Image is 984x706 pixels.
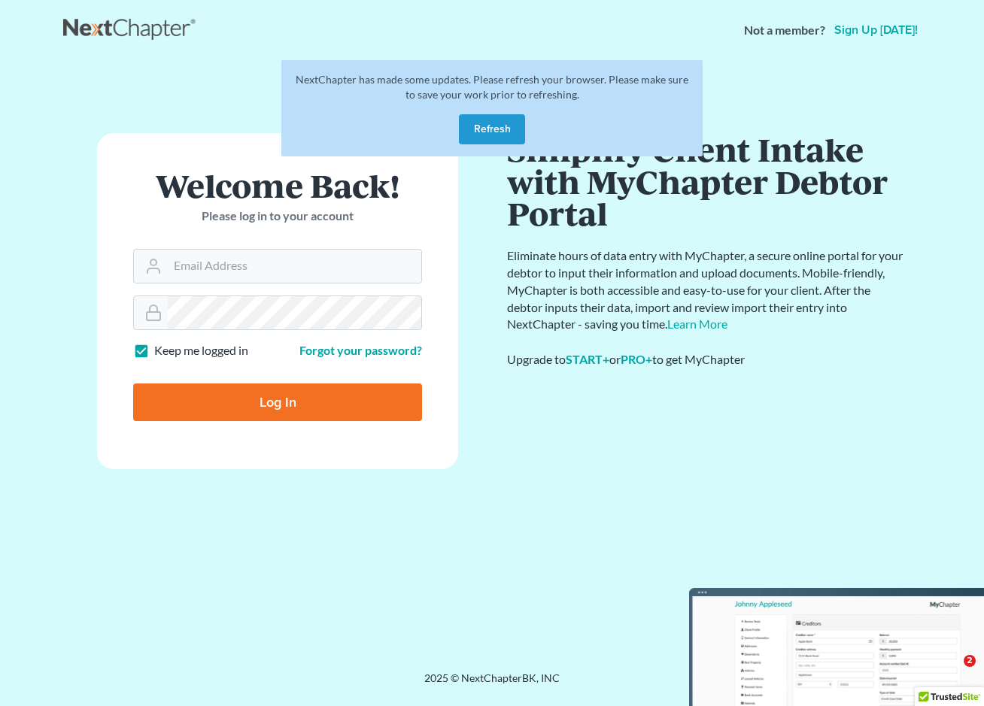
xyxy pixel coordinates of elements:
[154,342,248,359] label: Keep me logged in
[296,73,688,101] span: NextChapter has made some updates. Please refresh your browser. Please make sure to save your wor...
[507,247,906,333] p: Eliminate hours of data entry with MyChapter, a secure online portal for your debtor to input the...
[621,352,652,366] a: PRO+
[831,24,921,36] a: Sign up [DATE]!
[566,352,609,366] a: START+
[133,208,422,225] p: Please log in to your account
[507,351,906,368] div: Upgrade to or to get MyChapter
[507,133,906,229] h1: Simplify Client Intake with MyChapter Debtor Portal
[744,22,825,39] strong: Not a member?
[964,655,976,667] span: 2
[168,250,421,283] input: Email Address
[667,317,727,331] a: Learn More
[133,383,422,421] input: Log In
[933,655,969,691] iframe: Intercom live chat
[63,671,921,698] div: 2025 © NextChapterBK, INC
[133,169,422,201] h1: Welcome Back!
[299,343,422,357] a: Forgot your password?
[459,114,525,144] button: Refresh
